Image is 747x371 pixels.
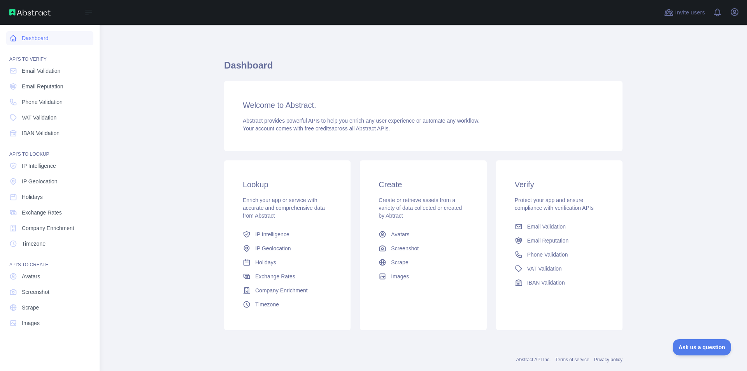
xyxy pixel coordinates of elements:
h1: Dashboard [224,59,622,78]
a: Exchange Rates [240,269,335,283]
span: IP Geolocation [255,244,291,252]
span: Holidays [22,193,43,201]
a: Privacy policy [594,357,622,362]
span: Your account comes with across all Abstract APIs. [243,125,390,132]
span: Avatars [391,230,409,238]
a: VAT Validation [512,262,607,276]
a: Dashboard [6,31,93,45]
a: Scrape [375,255,471,269]
a: Email Validation [6,64,93,78]
span: Phone Validation [527,251,568,258]
a: Scrape [6,301,93,315]
span: Screenshot [391,244,419,252]
a: Company Enrichment [6,221,93,235]
span: Invite users [675,8,705,17]
span: Images [391,273,409,280]
a: Email Validation [512,220,607,234]
div: API'S TO VERIFY [6,47,93,62]
a: Exchange Rates [6,206,93,220]
span: Avatars [22,273,40,280]
iframe: Toggle Customer Support [673,339,731,355]
a: IBAN Validation [512,276,607,290]
div: API'S TO LOOKUP [6,142,93,157]
a: Email Reputation [6,79,93,93]
a: Email Reputation [512,234,607,248]
span: Scrape [391,258,408,266]
a: Timezone [6,237,93,251]
h3: Lookup [243,179,332,190]
span: VAT Validation [22,114,56,121]
span: Holidays [255,258,276,266]
span: Company Enrichment [255,287,308,294]
span: VAT Validation [527,265,562,273]
span: Exchange Rates [22,209,62,216]
a: IBAN Validation [6,126,93,140]
a: Avatars [375,227,471,241]
span: IP Geolocation [22,178,58,185]
a: Screenshot [6,285,93,299]
a: Avatars [6,269,93,283]
span: Images [22,319,40,327]
span: Create or retrieve assets from a variety of data collected or created by Abtract [379,197,462,219]
a: Screenshot [375,241,471,255]
span: Email Validation [22,67,60,75]
span: IBAN Validation [527,279,565,287]
h3: Create [379,179,468,190]
a: Timezone [240,297,335,311]
span: Phone Validation [22,98,63,106]
span: IP Intelligence [255,230,289,238]
a: Terms of service [555,357,589,362]
a: IP Intelligence [6,159,93,173]
a: Phone Validation [512,248,607,262]
a: IP Intelligence [240,227,335,241]
a: IP Geolocation [6,174,93,188]
span: Screenshot [22,288,49,296]
h3: Verify [515,179,604,190]
button: Invite users [663,6,707,19]
span: Timezone [22,240,46,248]
span: Protect your app and ensure compliance with verification APIs [515,197,594,211]
a: Company Enrichment [240,283,335,297]
span: Email Validation [527,223,566,230]
span: IBAN Validation [22,129,60,137]
a: Holidays [240,255,335,269]
span: Email Reputation [527,237,569,244]
span: Email Reputation [22,83,63,90]
span: Enrich your app or service with accurate and comprehensive data from Abstract [243,197,325,219]
a: IP Geolocation [240,241,335,255]
span: Exchange Rates [255,273,295,280]
a: Images [6,316,93,330]
div: API'S TO CREATE [6,252,93,268]
h3: Welcome to Abstract. [243,100,604,111]
a: Holidays [6,190,93,204]
a: Phone Validation [6,95,93,109]
span: free credits [305,125,331,132]
span: Company Enrichment [22,224,74,232]
a: Images [375,269,471,283]
span: Abstract provides powerful APIs to help you enrich any user experience or automate any workflow. [243,118,480,124]
a: Abstract API Inc. [516,357,551,362]
span: Timezone [255,301,279,308]
span: Scrape [22,304,39,311]
span: IP Intelligence [22,162,56,170]
img: Abstract API [9,9,51,16]
a: VAT Validation [6,111,93,125]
